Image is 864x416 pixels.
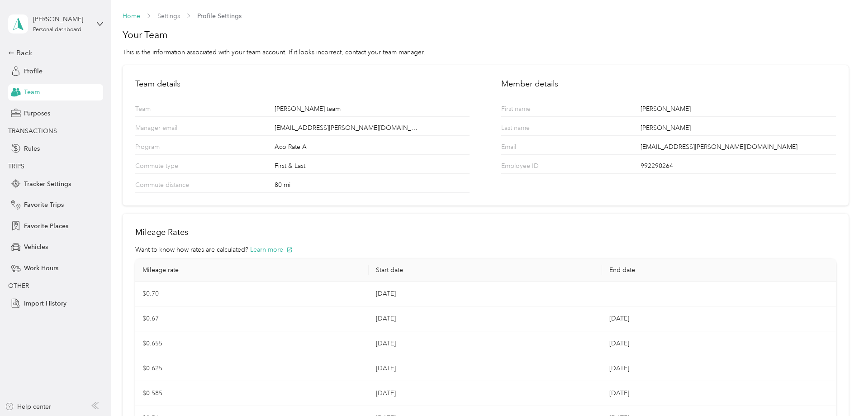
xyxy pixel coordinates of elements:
p: First name [501,104,571,116]
div: [PERSON_NAME] team [275,104,470,116]
p: Program [135,142,205,154]
span: Work Hours [24,263,58,273]
p: Email [501,142,571,154]
div: [EMAIL_ADDRESS][PERSON_NAME][DOMAIN_NAME] [641,142,836,154]
td: [DATE] [602,306,836,331]
span: Import History [24,299,66,308]
td: [DATE] [602,381,836,406]
h1: Your Team [123,29,849,41]
p: Manager email [135,123,205,135]
span: TRANSACTIONS [8,127,57,135]
div: Back [8,48,99,58]
span: Favorite Places [24,221,68,231]
span: Profile Settings [197,11,242,21]
p: Commute distance [135,180,205,192]
div: [PERSON_NAME] [33,14,90,24]
div: [PERSON_NAME] [641,123,836,135]
p: Last name [501,123,571,135]
td: [DATE] [369,331,602,356]
span: OTHER [8,282,29,290]
span: [EMAIL_ADDRESS][PERSON_NAME][DOMAIN_NAME] [275,123,421,133]
div: 992290264 [641,161,836,173]
div: 80 mi [275,180,470,192]
td: [DATE] [369,306,602,331]
h2: Team details [135,78,470,90]
div: [PERSON_NAME] [641,104,836,116]
td: [DATE] [602,356,836,381]
td: - [602,282,836,306]
div: Aco Rate A [275,142,470,154]
td: $0.585 [135,381,369,406]
button: Learn more [250,245,293,254]
a: Settings [157,12,180,20]
div: First & Last [275,161,470,173]
td: $0.70 [135,282,369,306]
h2: Mileage Rates [135,226,836,239]
div: Want to know how rates are calculated? [135,245,836,254]
td: $0.67 [135,306,369,331]
span: Tracker Settings [24,179,71,189]
p: Employee ID [501,161,571,173]
span: Profile [24,67,43,76]
th: Start date [369,259,602,282]
td: [DATE] [369,282,602,306]
div: This is the information associated with your team account. If it looks incorrect, contact your te... [123,48,849,57]
td: [DATE] [369,356,602,381]
span: Rules [24,144,40,153]
a: Home [123,12,140,20]
span: Vehicles [24,242,48,252]
span: Favorite Trips [24,200,64,210]
div: Personal dashboard [33,27,81,33]
span: TRIPS [8,163,24,170]
th: End date [602,259,836,282]
td: $0.625 [135,356,369,381]
p: Team [135,104,205,116]
td: $0.655 [135,331,369,356]
td: [DATE] [369,381,602,406]
p: Commute type [135,161,205,173]
button: Help center [5,402,51,411]
th: Mileage rate [135,259,369,282]
td: [DATE] [602,331,836,356]
span: Purposes [24,109,50,118]
h2: Member details [501,78,836,90]
span: Team [24,87,40,97]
